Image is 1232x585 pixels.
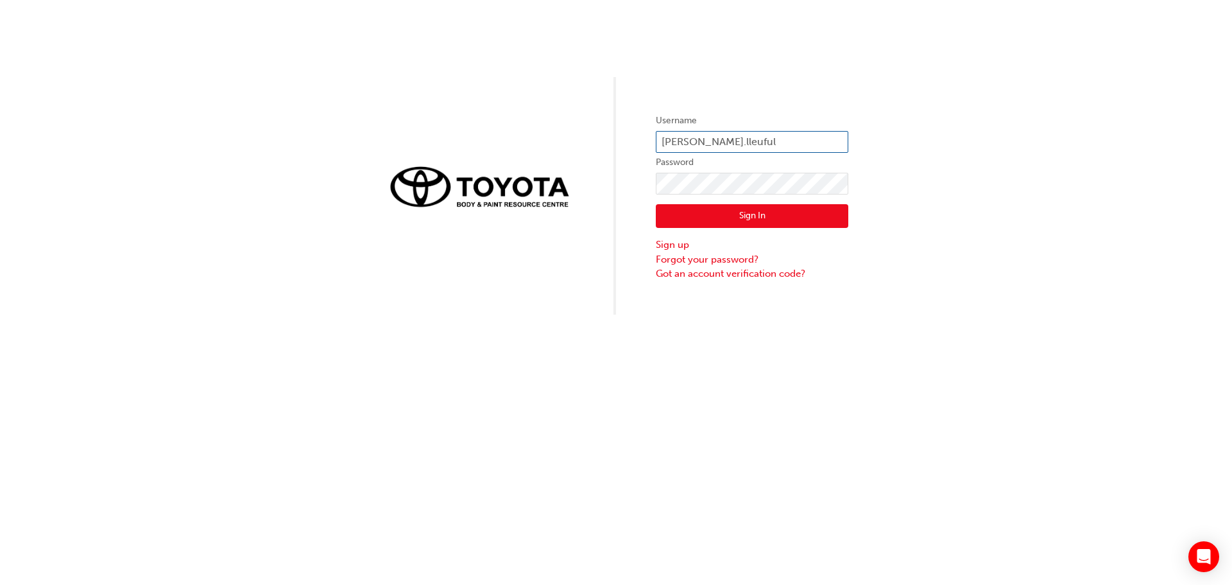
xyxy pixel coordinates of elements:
a: Forgot your password? [656,252,848,267]
label: Username [656,113,848,128]
input: Username [656,131,848,153]
img: Trak [384,159,576,213]
div: Open Intercom Messenger [1188,541,1219,572]
a: Sign up [656,238,848,252]
label: Password [656,155,848,170]
button: Sign In [656,204,848,229]
a: Got an account verification code? [656,266,848,281]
